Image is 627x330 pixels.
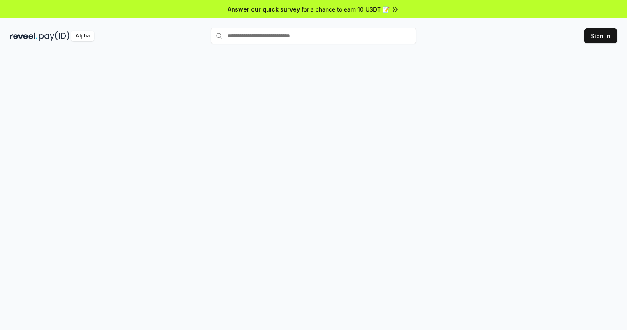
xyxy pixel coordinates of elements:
img: reveel_dark [10,31,37,41]
div: Alpha [71,31,94,41]
img: pay_id [39,31,69,41]
button: Sign In [584,28,617,43]
span: Answer our quick survey [228,5,300,14]
span: for a chance to earn 10 USDT 📝 [302,5,390,14]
